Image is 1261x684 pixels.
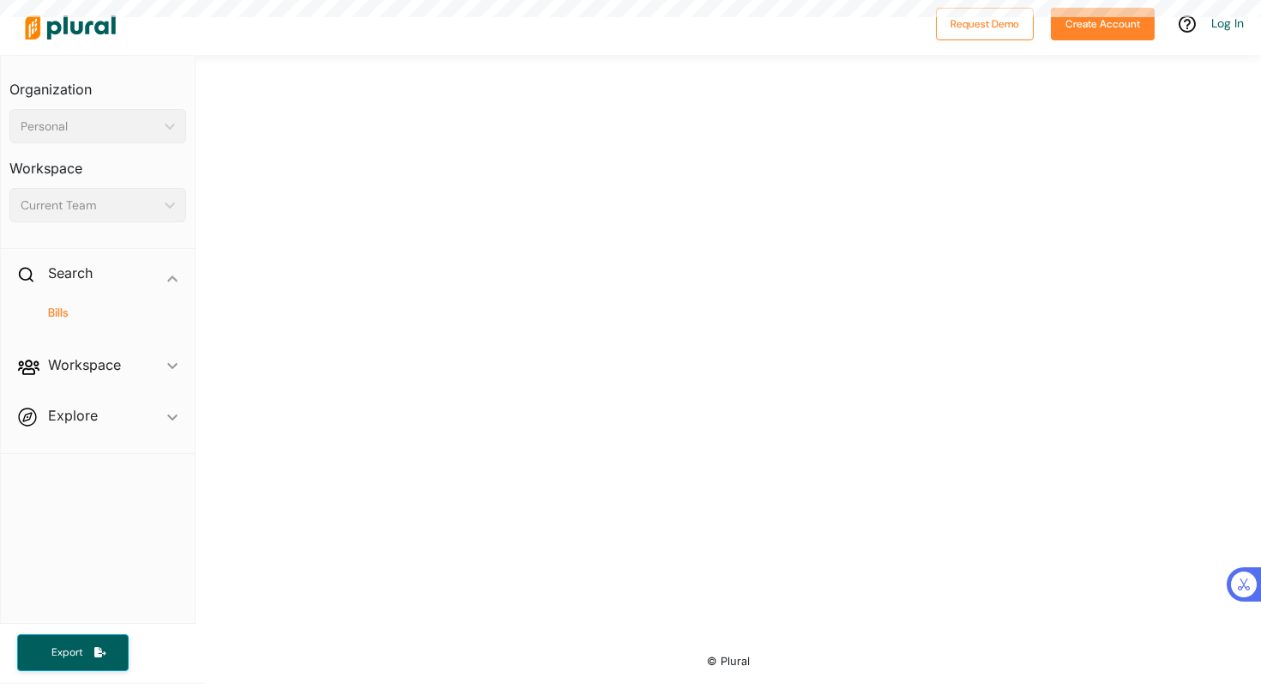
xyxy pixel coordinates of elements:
a: Request Demo [936,14,1034,32]
a: Log In [1211,15,1244,31]
button: Export [17,634,129,671]
h2: Search [48,263,93,282]
h3: Workspace [9,143,186,181]
a: Create Account [1051,14,1155,32]
a: Bills [27,305,178,321]
span: Export [39,645,94,660]
button: Create Account [1051,8,1155,40]
h3: Organization [9,64,186,102]
div: Current Team [21,197,158,215]
div: Personal [21,118,158,136]
button: Request Demo [936,8,1034,40]
small: © Plural [707,655,750,668]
